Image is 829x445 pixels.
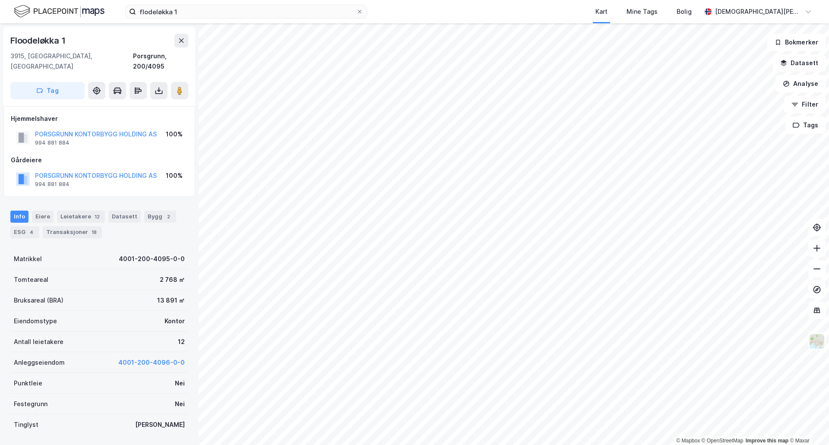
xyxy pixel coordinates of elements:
div: Nei [175,378,185,388]
button: Tags [785,117,826,134]
div: Tomteareal [14,275,48,285]
div: Matrikkel [14,254,42,264]
div: 12 [93,212,101,221]
div: 18 [90,228,98,237]
div: Punktleie [14,378,42,388]
div: ESG [10,226,39,238]
div: Eiere [32,211,54,223]
button: Filter [784,96,826,113]
div: Datasett [108,211,141,223]
a: Improve this map [746,438,788,444]
div: Nei [175,399,185,409]
div: Mine Tags [626,6,658,17]
input: Søk på adresse, matrikkel, gårdeiere, leietakere eller personer [136,5,356,18]
div: Eiendomstype [14,316,57,326]
button: Bokmerker [767,34,826,51]
iframe: Chat Widget [786,404,829,445]
div: 100% [166,170,183,181]
div: 2 768 ㎡ [160,275,185,285]
div: 994 881 884 [35,181,70,188]
div: 4 [27,228,36,237]
img: Z [809,333,825,350]
div: 4001-200-4095-0-0 [119,254,185,264]
div: 12 [178,337,185,347]
div: Bruksareal (BRA) [14,295,63,306]
div: Kart [595,6,608,17]
button: Datasett [773,54,826,72]
div: [DEMOGRAPHIC_DATA][PERSON_NAME] [715,6,801,17]
div: Bygg [144,211,176,223]
div: Tinglyst [14,420,38,430]
div: Porsgrunn, 200/4095 [133,51,188,72]
div: [PERSON_NAME] [135,420,185,430]
div: 3915, [GEOGRAPHIC_DATA], [GEOGRAPHIC_DATA] [10,51,133,72]
div: Floodeløkka 1 [10,34,67,47]
div: Anleggseiendom [14,357,65,368]
div: Transaksjoner [43,226,102,238]
img: logo.f888ab2527a4732fd821a326f86c7f29.svg [14,4,104,19]
div: Leietakere [57,211,105,223]
button: 4001-200-4096-0-0 [118,357,185,368]
div: 2 [164,212,173,221]
div: Info [10,211,28,223]
div: Festegrunn [14,399,47,409]
div: Kontor [165,316,185,326]
div: Kontrollprogram for chat [786,404,829,445]
div: 100% [166,129,183,139]
div: Hjemmelshaver [11,114,188,124]
a: Mapbox [676,438,700,444]
div: Antall leietakere [14,337,63,347]
div: Bolig [677,6,692,17]
div: 994 881 884 [35,139,70,146]
a: OpenStreetMap [702,438,744,444]
div: 13 891 ㎡ [157,295,185,306]
button: Analyse [775,75,826,92]
div: Gårdeiere [11,155,188,165]
button: Tag [10,82,85,99]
